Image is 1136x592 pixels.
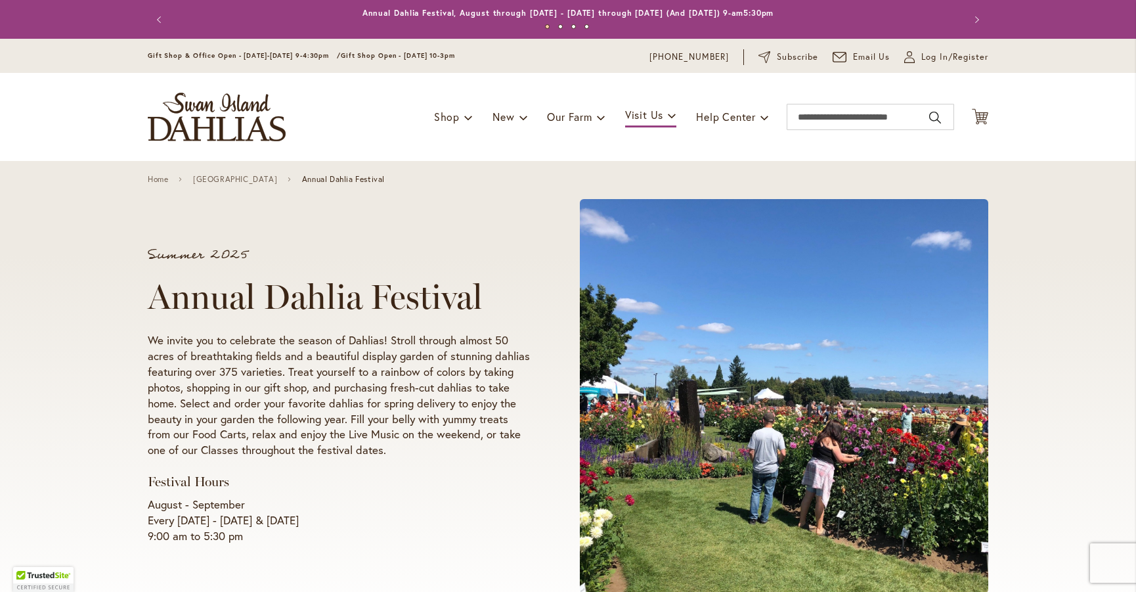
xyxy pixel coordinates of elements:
button: 4 of 4 [584,24,589,29]
span: Shop [434,110,460,124]
a: [GEOGRAPHIC_DATA] [193,175,277,184]
button: 2 of 4 [558,24,563,29]
a: [PHONE_NUMBER] [649,51,729,64]
span: Our Farm [547,110,592,124]
span: Log In/Register [921,51,988,64]
p: August - September Every [DATE] - [DATE] & [DATE] 9:00 am to 5:30 pm [148,497,530,544]
span: Visit Us [625,108,663,122]
button: 1 of 4 [545,24,550,29]
a: Subscribe [758,51,818,64]
button: Next [962,7,988,33]
p: Summer 2025 [148,248,530,262]
a: Email Us [833,51,890,64]
a: Home [148,175,168,184]
span: Subscribe [777,51,818,64]
span: Annual Dahlia Festival [302,175,385,184]
span: Email Us [853,51,890,64]
a: Annual Dahlia Festival, August through [DATE] - [DATE] through [DATE] (And [DATE]) 9-am5:30pm [362,8,774,18]
span: New [492,110,514,124]
p: We invite you to celebrate the season of Dahlias! Stroll through almost 50 acres of breathtaking ... [148,332,530,459]
a: Log In/Register [904,51,988,64]
button: 3 of 4 [571,24,576,29]
span: Gift Shop & Office Open - [DATE]-[DATE] 9-4:30pm / [148,51,341,60]
h3: Festival Hours [148,474,530,490]
a: store logo [148,93,286,141]
span: Gift Shop Open - [DATE] 10-3pm [341,51,455,60]
button: Previous [148,7,174,33]
span: Help Center [696,110,756,124]
h1: Annual Dahlia Festival [148,277,530,317]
